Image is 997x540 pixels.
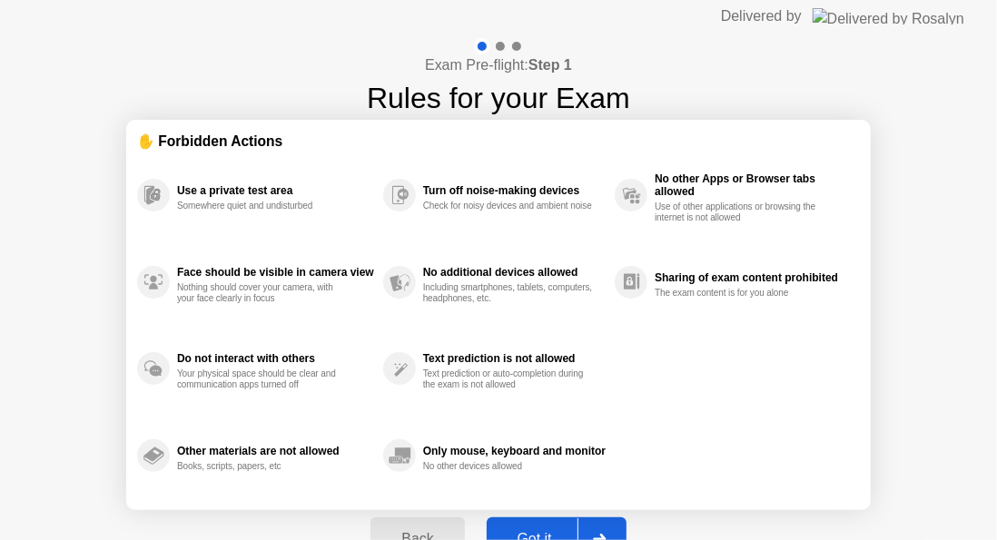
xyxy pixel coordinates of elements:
[655,201,826,223] div: Use of other applications or browsing the internet is not allowed
[177,461,349,472] div: Books, scripts, papers, etc
[177,352,374,365] div: Do not interact with others
[367,76,630,120] h1: Rules for your Exam
[528,57,572,73] b: Step 1
[177,368,349,390] div: Your physical space should be clear and communication apps turned off
[423,352,606,365] div: Text prediction is not allowed
[177,201,349,211] div: Somewhere quiet and undisturbed
[177,266,374,279] div: Face should be visible in camera view
[177,184,374,197] div: Use a private test area
[423,368,595,390] div: Text prediction or auto-completion during the exam is not allowed
[423,461,595,472] div: No other devices allowed
[655,172,851,198] div: No other Apps or Browser tabs allowed
[813,8,964,25] img: Delivered by Rosalyn
[423,282,595,304] div: Including smartphones, tablets, computers, headphones, etc.
[425,54,572,76] h4: Exam Pre-flight:
[423,184,606,197] div: Turn off noise-making devices
[137,131,860,152] div: ✋ Forbidden Actions
[655,271,851,284] div: Sharing of exam content prohibited
[177,445,374,457] div: Other materials are not allowed
[423,201,595,211] div: Check for noisy devices and ambient noise
[423,445,606,457] div: Only mouse, keyboard and monitor
[423,266,606,279] div: No additional devices allowed
[721,5,802,27] div: Delivered by
[177,282,349,304] div: Nothing should cover your camera, with your face clearly in focus
[655,288,826,299] div: The exam content is for you alone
